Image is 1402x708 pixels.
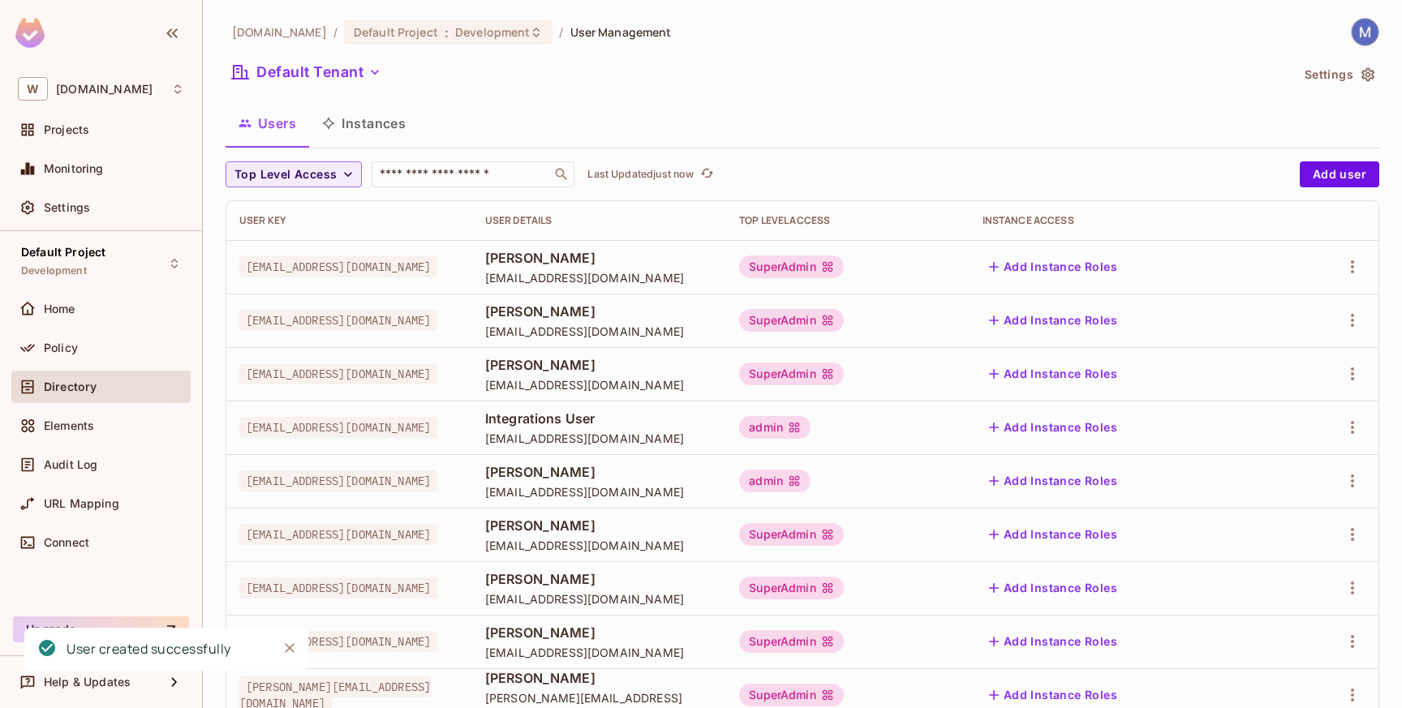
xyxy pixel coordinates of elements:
span: [EMAIL_ADDRESS][DOMAIN_NAME] [485,645,713,660]
span: Audit Log [44,458,97,471]
span: [PERSON_NAME] [485,303,713,320]
button: Add Instance Roles [983,307,1124,333]
span: Home [44,303,75,315]
div: SuperAdmin [739,255,844,278]
span: Development [455,24,530,40]
div: SuperAdmin [739,684,844,706]
img: SReyMgAAAABJRU5ErkJggg== [15,18,45,48]
span: [EMAIL_ADDRESS][DOMAIN_NAME] [485,324,713,339]
span: refresh [700,166,714,182]
span: [PERSON_NAME] [485,463,713,481]
span: Workspace: withpronto.com [56,83,153,96]
span: [PERSON_NAME] [485,570,713,588]
span: Top Level Access [234,165,337,185]
span: Policy [44,341,78,354]
span: [EMAIL_ADDRESS][DOMAIN_NAME] [239,577,437,599]
div: SuperAdmin [739,577,844,599]
span: Default Project [21,246,105,259]
span: [EMAIL_ADDRESS][DOMAIN_NAME] [239,417,437,438]
div: Instance Access [983,214,1269,227]
span: [EMAIL_ADDRESS][DOMAIN_NAME] [239,631,437,652]
span: [PERSON_NAME] [485,517,713,534]
button: Add Instance Roles [983,414,1124,440]
div: admin [739,416,811,439]
div: SuperAdmin [739,363,844,385]
div: SuperAdmin [739,523,844,546]
span: [PERSON_NAME] [485,356,713,374]
span: [PERSON_NAME] [485,249,713,267]
button: Add Instance Roles [983,682,1124,708]
div: User created successfully [67,639,231,659]
button: Instances [309,103,419,144]
span: Settings [44,201,90,214]
div: Top Level Access [739,214,957,227]
span: [EMAIL_ADDRESS][DOMAIN_NAME] [485,377,713,393]
span: Projects [44,123,89,136]
div: SuperAdmin [739,309,844,332]
span: [EMAIL_ADDRESS][DOMAIN_NAME] [239,310,437,331]
span: Click to refresh data [694,165,716,184]
button: Default Tenant [226,59,388,85]
span: W [18,77,48,101]
span: Connect [44,536,89,549]
span: Development [21,264,87,277]
button: Add Instance Roles [983,361,1124,387]
button: Users [226,103,309,144]
button: Add Instance Roles [983,468,1124,494]
span: Monitoring [44,162,104,175]
span: [PERSON_NAME] [485,669,713,687]
button: Add Instance Roles [983,254,1124,280]
button: Add user [1300,161,1379,187]
span: Directory [44,380,97,393]
button: Add Instance Roles [983,629,1124,654]
span: URL Mapping [44,497,119,510]
span: [EMAIL_ADDRESS][DOMAIN_NAME] [239,470,437,491]
p: Last Updated just now [587,168,694,181]
span: Integrations User [485,410,713,427]
span: [EMAIL_ADDRESS][DOMAIN_NAME] [485,484,713,500]
span: [EMAIL_ADDRESS][DOMAIN_NAME] [239,363,437,384]
span: [EMAIL_ADDRESS][DOMAIN_NAME] [485,431,713,446]
li: / [333,24,338,40]
button: Top Level Access [226,161,362,187]
button: Close [277,636,302,660]
span: the active workspace [232,24,327,40]
span: [EMAIL_ADDRESS][DOMAIN_NAME] [485,538,713,553]
span: [EMAIL_ADDRESS][DOMAIN_NAME] [239,256,437,277]
button: Add Instance Roles [983,575,1124,601]
span: [EMAIL_ADDRESS][DOMAIN_NAME] [239,524,437,545]
span: User Management [570,24,672,40]
span: : [444,26,449,39]
li: / [559,24,563,40]
button: Add Instance Roles [983,521,1124,547]
div: User Details [485,214,713,227]
span: [EMAIL_ADDRESS][DOMAIN_NAME] [485,591,713,607]
span: Default Project [354,24,438,40]
button: refresh [697,165,716,184]
span: Elements [44,419,94,432]
span: [PERSON_NAME] [485,624,713,641]
div: SuperAdmin [739,630,844,653]
img: Mithilesh Gupta [1352,19,1378,45]
div: User Key [239,214,459,227]
button: Settings [1298,62,1379,88]
span: [EMAIL_ADDRESS][DOMAIN_NAME] [485,270,713,285]
div: admin [739,470,811,492]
